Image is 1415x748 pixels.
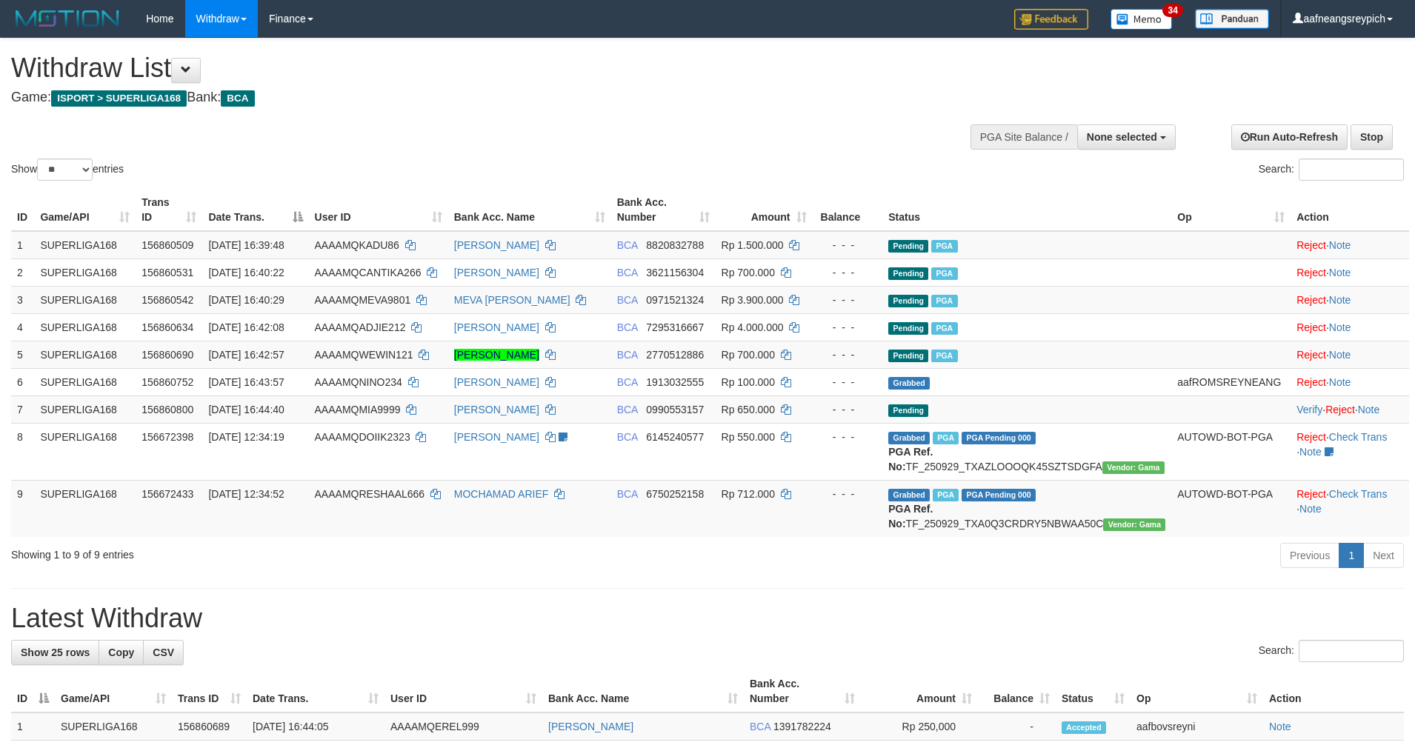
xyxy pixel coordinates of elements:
[34,368,136,395] td: SUPERLIGA168
[933,489,959,501] span: Marked by aafsoycanthlai
[315,321,406,333] span: AAAAMQADJIE212
[617,488,638,500] span: BCA
[646,267,704,278] span: Copy 3621156304 to clipboard
[1171,423,1291,480] td: AUTOWD-BOT-PGA
[1131,712,1263,741] td: aafbovsreyni
[819,293,877,307] div: - - -
[141,488,193,500] span: 156672433
[1291,368,1409,395] td: ·
[1296,267,1326,278] a: Reject
[1131,670,1263,712] th: Op: activate to sort column ascending
[309,189,448,231] th: User ID: activate to sort column ascending
[646,488,704,500] span: Copy 6750252158 to clipboard
[722,294,784,306] span: Rp 3.900.000
[1263,670,1404,712] th: Action
[1291,189,1409,231] th: Action
[1296,239,1326,251] a: Reject
[11,712,55,741] td: 1
[646,321,704,333] span: Copy 7295316667 to clipboard
[315,488,425,500] span: AAAAMQRESHAAL666
[861,712,978,741] td: Rp 250,000
[454,431,539,443] a: [PERSON_NAME]
[970,124,1077,150] div: PGA Site Balance /
[1358,404,1380,415] a: Note
[208,431,284,443] span: [DATE] 12:34:19
[1280,543,1339,568] a: Previous
[141,321,193,333] span: 156860634
[37,158,93,181] select: Showentries
[646,349,704,361] span: Copy 2770512886 to clipboard
[1329,321,1351,333] a: Note
[617,294,638,306] span: BCA
[55,670,172,712] th: Game/API: activate to sort column ascending
[454,349,539,361] a: [PERSON_NAME]
[1111,9,1173,30] img: Button%20Memo.svg
[172,712,247,741] td: 156860689
[888,446,933,472] b: PGA Ref. No:
[315,349,413,361] span: AAAAMQWEWIN121
[617,267,638,278] span: BCA
[1014,9,1088,30] img: Feedback.jpg
[247,670,384,712] th: Date Trans.: activate to sort column ascending
[1296,321,1326,333] a: Reject
[1299,158,1404,181] input: Search:
[34,423,136,480] td: SUPERLIGA168
[646,376,704,388] span: Copy 1913032555 to clipboard
[646,294,704,306] span: Copy 0971521324 to clipboard
[882,423,1171,480] td: TF_250929_TXAZLOOOQK45SZTSDGFA
[1296,376,1326,388] a: Reject
[11,189,34,231] th: ID
[931,267,957,280] span: Marked by aafchhiseyha
[1329,294,1351,306] a: Note
[1351,124,1393,150] a: Stop
[315,431,410,443] span: AAAAMQDOIIK2323
[141,404,193,415] span: 156860800
[208,321,284,333] span: [DATE] 16:42:08
[1171,368,1291,395] td: aafROMSREYNEANG
[888,404,928,417] span: Pending
[34,395,136,423] td: SUPERLIGA168
[141,431,193,443] span: 156672398
[1171,189,1291,231] th: Op: activate to sort column ascending
[1291,286,1409,313] td: ·
[888,350,928,362] span: Pending
[34,286,136,313] td: SUPERLIGA168
[34,258,136,286] td: SUPERLIGA168
[1339,543,1364,568] a: 1
[315,376,402,388] span: AAAAMQNINO234
[208,267,284,278] span: [DATE] 16:40:22
[931,350,957,362] span: Marked by aafchhiseyha
[208,294,284,306] span: [DATE] 16:40:29
[617,321,638,333] span: BCA
[888,489,930,501] span: Grabbed
[1195,9,1269,29] img: panduan.png
[208,488,284,500] span: [DATE] 12:34:52
[11,423,34,480] td: 8
[141,239,193,251] span: 156860509
[722,431,775,443] span: Rp 550.000
[315,404,401,415] span: AAAAMQMIA9999
[1171,480,1291,537] td: AUTOWD-BOT-PGA
[454,294,570,306] a: MEVA [PERSON_NAME]
[202,189,308,231] th: Date Trans.: activate to sort column descending
[448,189,611,231] th: Bank Acc. Name: activate to sort column ascending
[454,267,539,278] a: [PERSON_NAME]
[882,480,1171,537] td: TF_250929_TXA0Q3CRDRY5NBWAA50C
[11,231,34,259] td: 1
[11,53,928,83] h1: Withdraw List
[931,322,957,335] span: Marked by aafchhiseyha
[1087,131,1157,143] span: None selected
[882,189,1171,231] th: Status
[819,402,877,417] div: - - -
[384,712,542,741] td: AAAAMQEREL999
[978,712,1056,741] td: -
[819,238,877,253] div: - - -
[34,231,136,259] td: SUPERLIGA168
[646,239,704,251] span: Copy 8820832788 to clipboard
[1102,461,1165,474] span: Vendor URL: https://trx31.1velocity.biz
[384,670,542,712] th: User ID: activate to sort column ascending
[11,395,34,423] td: 7
[1259,158,1404,181] label: Search:
[1329,239,1351,251] a: Note
[315,239,399,251] span: AAAAMQKADU86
